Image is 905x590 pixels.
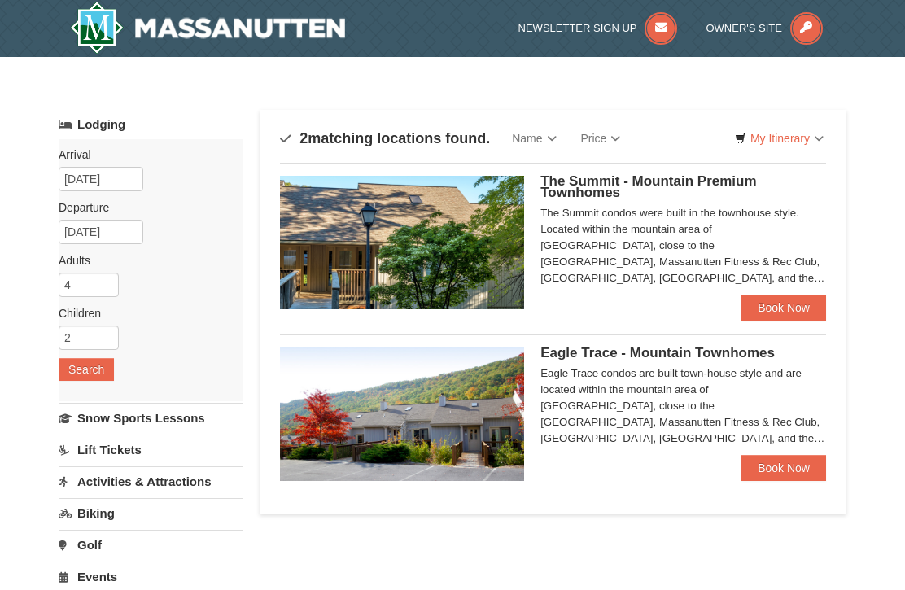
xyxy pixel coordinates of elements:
[59,252,231,269] label: Adults
[59,358,114,381] button: Search
[706,22,823,34] a: Owner's Site
[518,22,678,34] a: Newsletter Sign Up
[59,110,243,139] a: Lodging
[280,347,524,481] img: 19218983-1-9b289e55.jpg
[540,173,756,200] span: The Summit - Mountain Premium Townhomes
[70,2,345,54] a: Massanutten Resort
[280,130,490,146] h4: matching locations found.
[59,498,243,528] a: Biking
[59,466,243,496] a: Activities & Attractions
[540,345,775,361] span: Eagle Trace - Mountain Townhomes
[540,365,826,447] div: Eagle Trace condos are built town-house style and are located within the mountain area of [GEOGRA...
[280,176,524,309] img: 19219034-1-0eee7e00.jpg
[569,122,633,155] a: Price
[706,22,782,34] span: Owner's Site
[518,22,637,34] span: Newsletter Sign Up
[299,130,308,146] span: 2
[59,305,231,321] label: Children
[70,2,345,54] img: Massanutten Resort Logo
[59,530,243,560] a: Golf
[741,455,826,481] a: Book Now
[741,295,826,321] a: Book Now
[59,199,231,216] label: Departure
[540,205,826,286] div: The Summit condos were built in the townhouse style. Located within the mountain area of [GEOGRAP...
[59,435,243,465] a: Lift Tickets
[59,403,243,433] a: Snow Sports Lessons
[724,126,834,151] a: My Itinerary
[59,146,231,163] label: Arrival
[500,122,568,155] a: Name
